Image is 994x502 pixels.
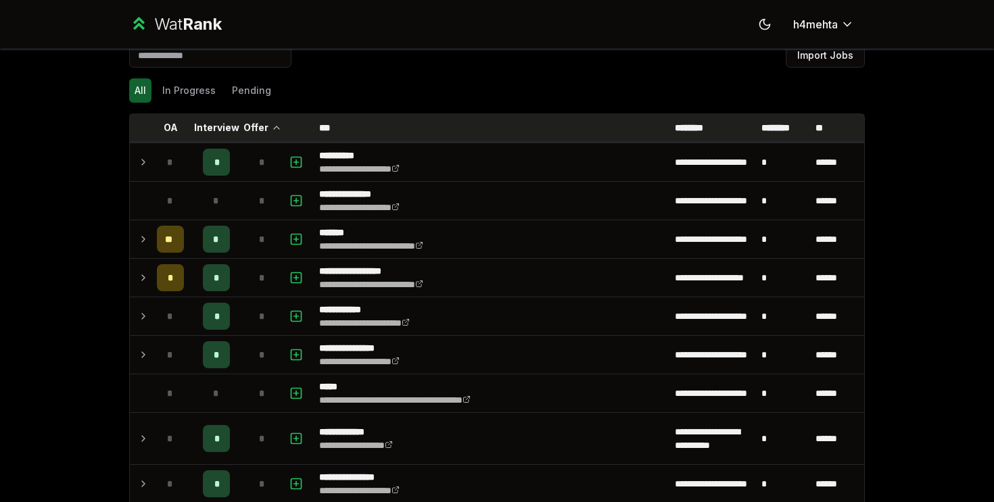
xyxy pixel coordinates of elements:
div: Wat [154,14,222,35]
p: Offer [243,121,268,134]
a: WatRank [129,14,222,35]
button: In Progress [157,78,221,103]
p: OA [164,121,178,134]
button: Pending [227,78,277,103]
button: All [129,78,151,103]
button: Import Jobs [786,43,865,68]
span: Rank [183,14,222,34]
button: h4mehta [782,12,865,36]
p: Interview [194,121,239,134]
span: h4mehta [793,16,838,32]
